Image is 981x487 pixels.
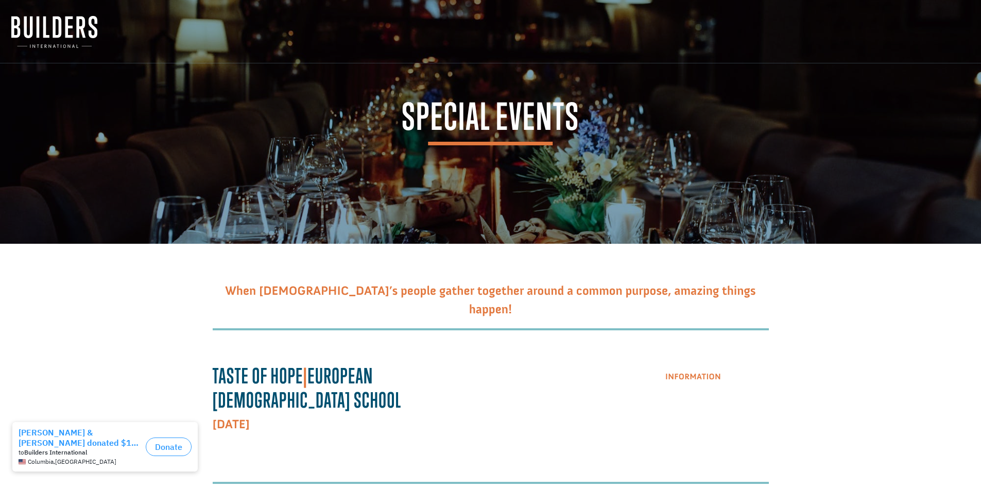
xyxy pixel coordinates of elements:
[146,21,192,39] button: Donate
[402,98,579,145] span: Special Events
[19,32,142,39] div: to
[11,16,97,48] img: Builders International
[28,41,116,48] span: Columbia , [GEOGRAPHIC_DATA]
[19,10,142,31] div: [PERSON_NAME] & [PERSON_NAME] donated $100
[213,363,402,412] strong: Taste Of Hope European [DEMOGRAPHIC_DATA] School
[213,417,250,432] strong: [DATE]
[19,41,26,48] img: US.png
[652,364,734,390] a: Information
[225,283,756,317] span: When [DEMOGRAPHIC_DATA]’s people gather together around a common purpose, amazing things happen!
[24,31,87,39] strong: Builders International
[303,363,308,388] span: |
